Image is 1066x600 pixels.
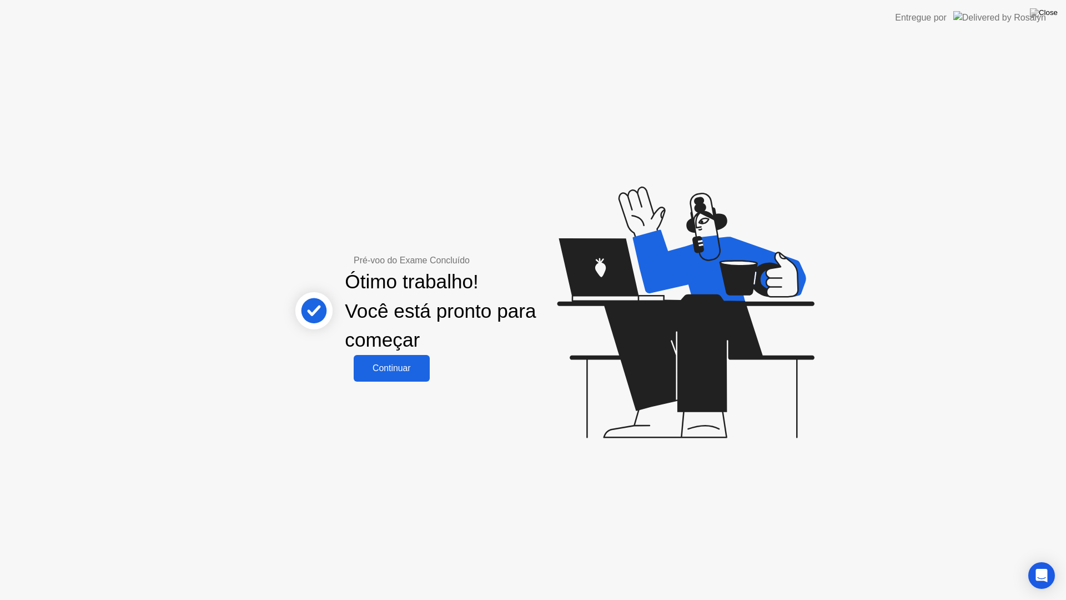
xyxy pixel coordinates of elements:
button: Continuar [354,355,430,382]
img: Delivered by Rosalyn [953,11,1046,24]
div: Ótimo trabalho! Você está pronto para começar [345,267,583,355]
div: Continuar [357,363,426,373]
img: Close [1030,8,1058,17]
div: Open Intercom Messenger [1028,562,1055,589]
div: Pré-voo do Exame Concluído [354,254,583,267]
div: Entregue por [895,11,947,24]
